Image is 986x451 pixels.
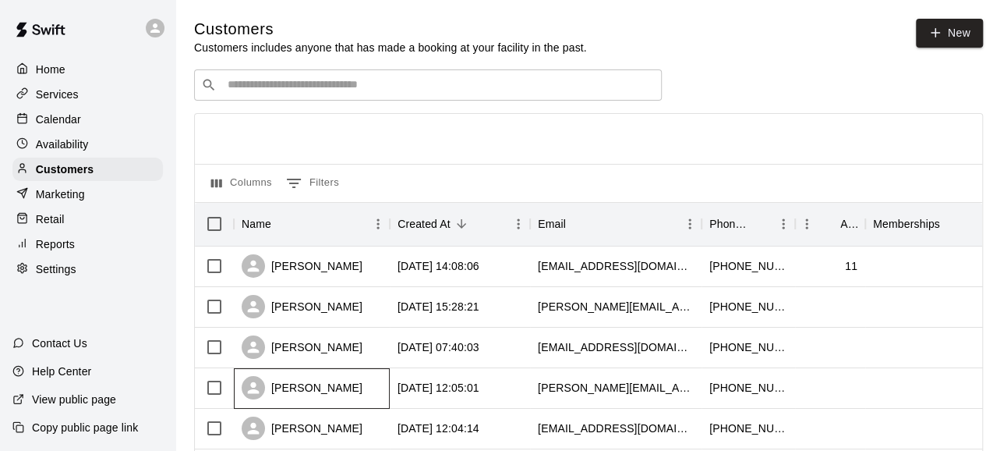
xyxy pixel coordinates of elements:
[12,83,163,106] a: Services
[538,299,694,314] div: timothy_brauer@yahoo.com
[12,233,163,256] a: Reports
[507,212,530,236] button: Menu
[242,417,362,440] div: [PERSON_NAME]
[36,112,81,127] p: Calendar
[840,202,857,246] div: Age
[36,162,94,177] p: Customers
[709,299,787,314] div: +17164182793
[398,202,451,246] div: Created At
[451,213,472,235] button: Sort
[678,212,702,236] button: Menu
[795,202,865,246] div: Age
[398,299,479,314] div: 2025-08-11 15:28:21
[36,211,65,227] p: Retail
[390,202,530,246] div: Created At
[242,254,362,278] div: [PERSON_NAME]
[12,58,163,81] a: Home
[566,213,588,235] button: Sort
[242,336,362,359] div: [PERSON_NAME]
[530,202,702,246] div: Email
[940,213,962,235] button: Sort
[32,364,91,379] p: Help Center
[818,213,840,235] button: Sort
[36,137,89,152] p: Availability
[242,376,362,400] div: [PERSON_NAME]
[242,202,271,246] div: Name
[366,212,390,236] button: Menu
[32,420,138,435] p: Copy public page link
[194,40,587,55] p: Customers includes anyone that has made a booking at your facility in the past.
[709,380,787,396] div: +19545203170
[36,87,79,102] p: Services
[916,19,983,48] a: New
[709,421,787,436] div: +19133022541
[538,258,694,274] div: eadunn1984@hotmail.com
[234,202,390,246] div: Name
[282,171,343,196] button: Show filters
[538,339,694,355] div: mandieculp@gmail.com
[709,339,787,355] div: +17853178896
[12,158,163,181] a: Customers
[538,380,694,396] div: ryan-bender@hotmail.com
[398,380,479,396] div: 2025-08-10 12:05:01
[750,213,772,235] button: Sort
[12,133,163,156] a: Availability
[194,69,662,101] div: Search customers by name or email
[398,339,479,355] div: 2025-08-11 07:40:03
[772,212,795,236] button: Menu
[398,258,479,274] div: 2025-08-12 14:08:06
[207,171,276,196] button: Select columns
[702,202,795,246] div: Phone Number
[873,202,940,246] div: Memberships
[538,202,566,246] div: Email
[36,186,85,202] p: Marketing
[36,62,65,77] p: Home
[709,202,750,246] div: Phone Number
[709,258,787,274] div: +19135946103
[398,421,479,436] div: 2025-08-10 12:04:14
[32,336,87,351] p: Contact Us
[36,261,76,277] p: Settings
[242,295,362,318] div: [PERSON_NAME]
[12,108,163,131] a: Calendar
[12,183,163,206] a: Marketing
[32,392,116,407] p: View public page
[795,212,818,236] button: Menu
[845,258,857,274] div: 11
[271,213,293,235] button: Sort
[36,236,75,252] p: Reports
[12,257,163,281] a: Settings
[194,19,587,40] h5: Customers
[538,421,694,436] div: ansediqzad@gmail.com
[12,208,163,231] a: Retail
